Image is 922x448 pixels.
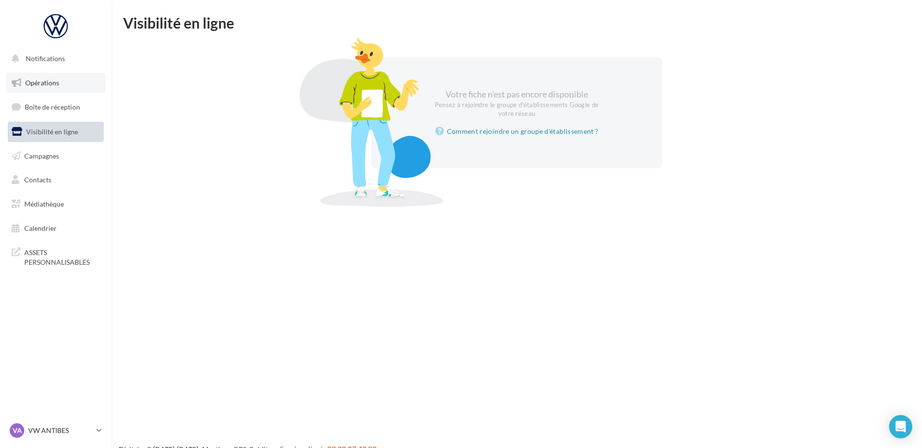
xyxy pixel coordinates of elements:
[24,151,59,160] span: Campagnes
[6,48,102,69] button: Notifications
[28,426,93,435] p: VW ANTIBES
[26,128,78,136] span: Visibilité en ligne
[25,103,80,111] span: Boîte de réception
[435,126,599,137] a: Comment rejoindre un groupe d'établissement ?
[6,218,106,239] a: Calendrier
[6,170,106,190] a: Contacts
[13,426,22,435] span: VA
[6,194,106,214] a: Médiathèque
[24,224,57,232] span: Calendrier
[25,79,59,87] span: Opérations
[433,101,600,118] div: Pensez à rejoindre le groupe d'établissements Google de votre réseau
[433,88,600,118] div: Votre fiche n'est pas encore disponible
[6,122,106,142] a: Visibilité en ligne
[8,421,104,440] a: VA VW ANTIBES
[24,246,100,267] span: ASSETS PERSONNALISABLES
[24,176,51,184] span: Contacts
[6,96,106,117] a: Boîte de réception
[123,16,910,30] div: Visibilité en ligne
[889,415,912,438] div: Open Intercom Messenger
[26,54,65,63] span: Notifications
[6,146,106,166] a: Campagnes
[24,200,64,208] span: Médiathèque
[6,73,106,93] a: Opérations
[6,242,106,271] a: ASSETS PERSONNALISABLES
